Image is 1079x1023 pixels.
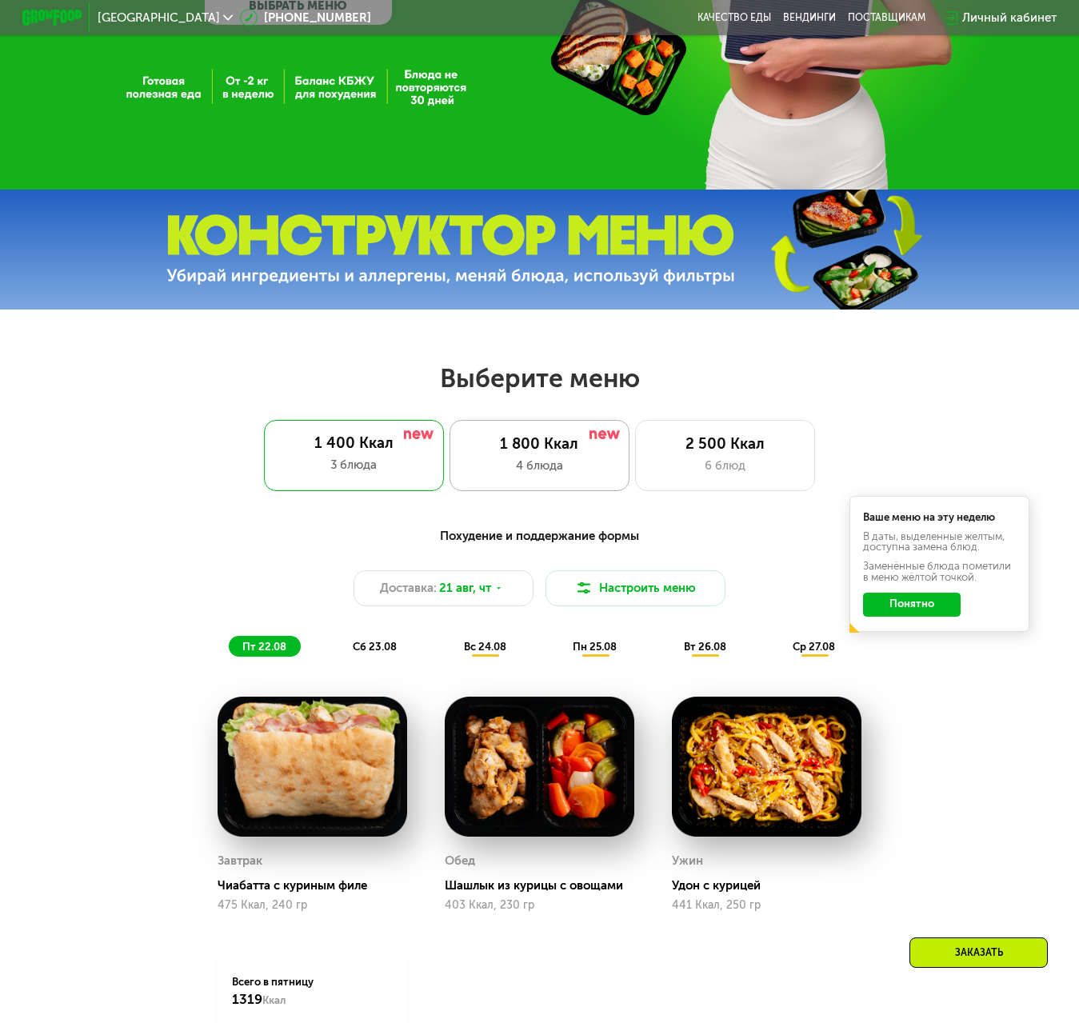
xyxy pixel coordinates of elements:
[445,878,646,893] div: Шашлык из курицы с овощами
[545,570,725,606] button: Настроить меню
[98,12,220,24] span: [GEOGRAPHIC_DATA]
[262,994,286,1006] span: Ккал
[279,434,429,452] div: 1 400 Ккал
[240,9,371,26] a: [PHONE_NUMBER]
[783,12,836,24] a: Вендинги
[218,878,419,893] div: Чиабатта с куриным филе
[672,899,861,912] div: 441 Ккал, 250 гр
[466,435,613,453] div: 1 800 Ккал
[793,641,835,653] span: ср 27.08
[48,362,1031,394] h2: Выберите меню
[232,975,392,1008] div: Всего в пятницу
[863,561,1016,581] div: Заменённые блюда пометили в меню жёлтой точкой.
[863,593,961,617] button: Понятно
[464,641,506,653] span: вс 24.08
[96,527,983,545] div: Похудение и поддержание формы
[466,457,613,474] div: 4 блюда
[380,579,437,597] span: Доставка:
[279,456,429,474] div: 3 блюда
[863,512,1016,522] div: Ваше меню на эту неделю
[672,878,873,893] div: Удон с курицей
[909,937,1048,968] div: Заказать
[697,12,771,24] a: Качество еды
[684,641,726,653] span: вт 26.08
[445,849,475,872] div: Обед
[353,641,397,653] span: сб 23.08
[242,641,286,653] span: пт 22.08
[672,849,703,872] div: Ужин
[962,9,1057,26] div: Личный кабинет
[573,641,617,653] span: пн 25.08
[439,579,491,597] span: 21 авг, чт
[232,991,262,1007] span: 1319
[218,849,262,872] div: Завтрак
[445,899,634,912] div: 403 Ккал, 230 гр
[863,531,1016,552] div: В даты, выделенные желтым, доступна замена блюд.
[848,12,925,24] div: поставщикам
[651,457,799,474] div: 6 блюд
[651,435,799,453] div: 2 500 Ккал
[218,899,407,912] div: 475 Ккал, 240 гр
